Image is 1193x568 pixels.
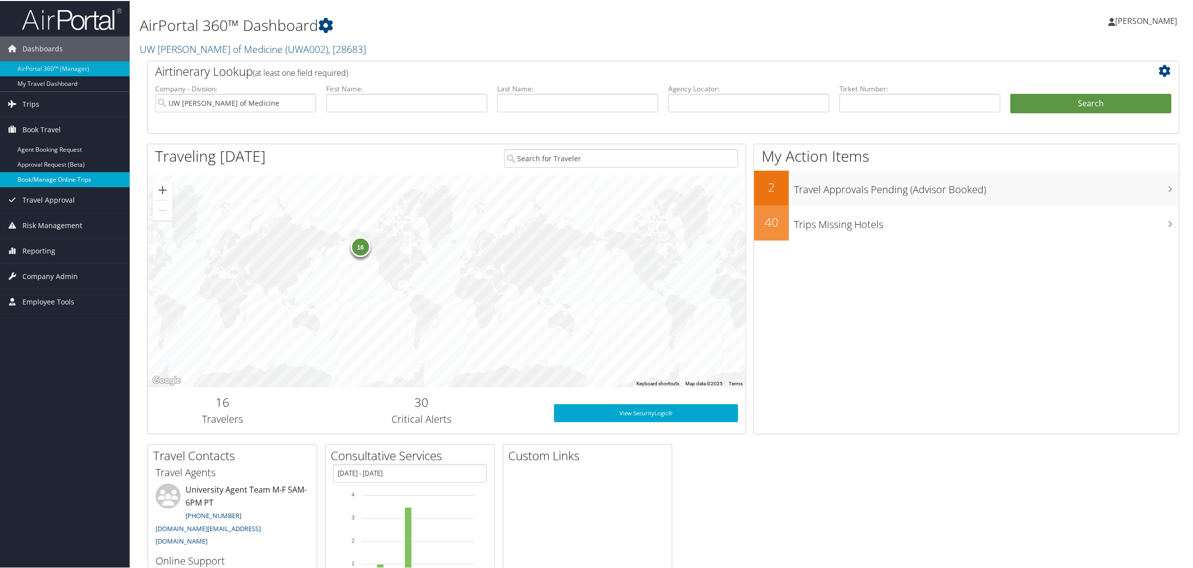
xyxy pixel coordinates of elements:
label: Company - Division: [155,83,316,93]
a: 40Trips Missing Hotels [754,205,1179,240]
a: [PHONE_NUMBER] [186,510,241,519]
button: Search [1010,93,1172,113]
img: Google [150,373,183,386]
h1: My Action Items [754,145,1179,166]
span: Map data ©2025 [685,380,723,385]
a: [PERSON_NAME] [1108,5,1187,35]
button: Keyboard shortcuts [636,379,679,386]
h2: 30 [305,393,539,410]
a: Open this area in Google Maps (opens a new window) [150,373,183,386]
tspan: 2 [352,537,355,543]
input: Search for Traveler [504,148,739,167]
span: Reporting [22,238,55,263]
a: Terms (opens in new tab) [729,380,743,385]
span: Book Travel [22,116,61,141]
button: Zoom in [153,179,173,199]
span: Company Admin [22,263,78,288]
h2: 2 [754,178,789,195]
span: [PERSON_NAME] [1115,14,1177,25]
span: Risk Management [22,212,82,237]
h3: Travel Approvals Pending (Advisor Booked) [794,177,1179,196]
h3: Critical Alerts [305,411,539,425]
span: Employee Tools [22,288,74,313]
div: 16 [350,236,370,256]
h1: Traveling [DATE] [155,145,266,166]
a: View SecurityLogic® [554,403,739,421]
h3: Online Support [156,553,309,567]
h3: Trips Missing Hotels [794,212,1179,231]
span: (at least one field required) [253,66,348,77]
tspan: 1 [352,560,355,566]
label: Ticket Number: [839,83,1000,93]
label: Last Name: [497,83,658,93]
tspan: 4 [352,491,355,497]
img: airportal-logo.png [22,6,122,30]
h3: Travel Agents [156,465,309,479]
label: Agency Locator: [668,83,829,93]
a: [DOMAIN_NAME][EMAIL_ADDRESS][DOMAIN_NAME] [156,523,261,545]
span: Dashboards [22,35,63,60]
button: Zoom out [153,200,173,220]
span: , [ 28683 ] [328,41,366,55]
h2: Custom Links [508,446,672,463]
a: UW [PERSON_NAME] of Medicine [140,41,366,55]
h1: AirPortal 360™ Dashboard [140,14,838,35]
h2: 40 [754,213,789,230]
h3: Travelers [155,411,290,425]
li: University Agent Team M-F 5AM-6PM PT [151,483,314,549]
span: Trips [22,91,39,116]
h2: Airtinerary Lookup [155,62,1086,79]
a: 2Travel Approvals Pending (Advisor Booked) [754,170,1179,205]
h2: Travel Contacts [153,446,317,463]
span: Travel Approval [22,187,75,212]
span: ( UWA002 ) [285,41,328,55]
h2: 16 [155,393,290,410]
tspan: 3 [352,514,355,520]
h2: Consultative Services [331,446,494,463]
label: First Name: [326,83,487,93]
